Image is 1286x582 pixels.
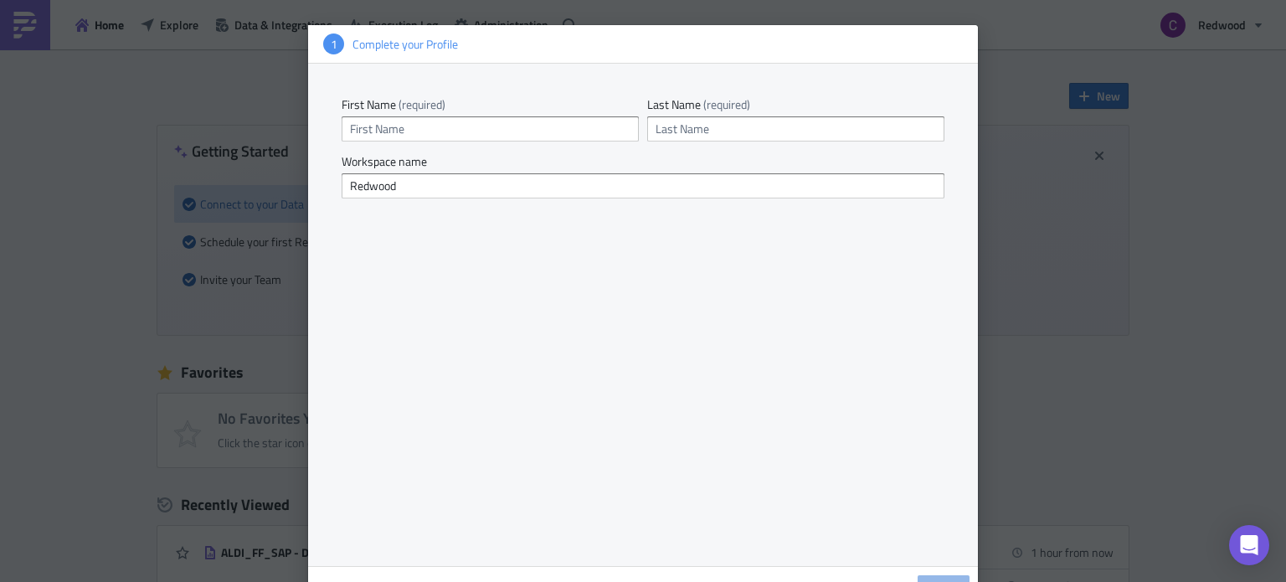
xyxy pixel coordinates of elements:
span: (required) [399,95,445,113]
input: Acme Inc. [342,173,944,198]
span: (required) [703,95,750,113]
input: First Name [342,116,639,142]
input: Last Name [647,116,944,142]
label: Workspace name [342,154,944,169]
div: 1 [323,33,344,54]
div: Open Intercom Messenger [1229,525,1269,565]
div: Complete your Profile [344,37,963,52]
label: Last Name [647,97,944,112]
label: First Name [342,97,639,112]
